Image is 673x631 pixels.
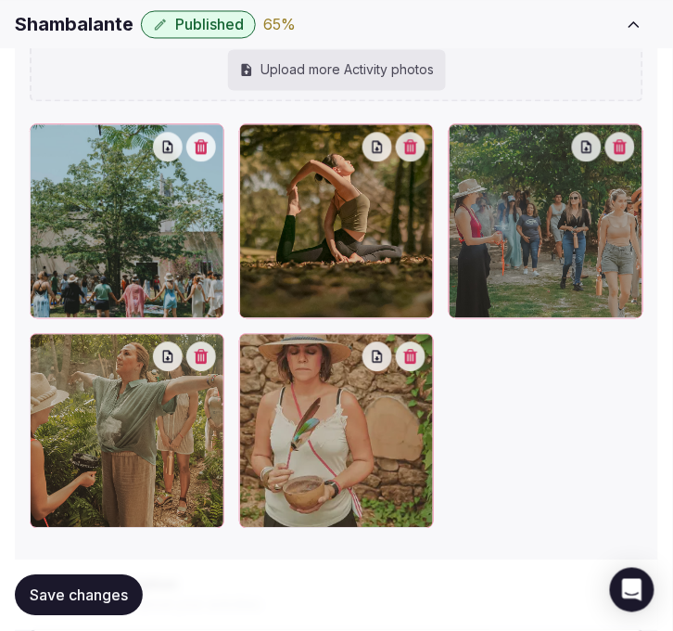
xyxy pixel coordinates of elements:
[610,568,654,612] div: Open Intercom Messenger
[30,586,128,605] span: Save changes
[449,123,643,318] div: Shambalanté-venue-activities-3.jpg
[30,333,224,528] div: Shambalanté-venue-activities-2.jpg
[141,10,256,38] button: Published
[30,123,224,318] div: Shambalanté-venue-activities-5.jpg
[239,123,434,318] div: Shambalanté-venue-activities-4.jpg
[15,11,133,37] h1: Shambalante
[263,13,296,35] div: 65 %
[175,15,244,33] span: Published
[610,4,658,45] button: Toggle sidebar
[228,49,446,90] div: Upload more Activity photos
[263,13,296,35] button: 65%
[15,575,143,616] button: Save changes
[239,333,434,528] div: Shambalanté-venue-activities-1.jpg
